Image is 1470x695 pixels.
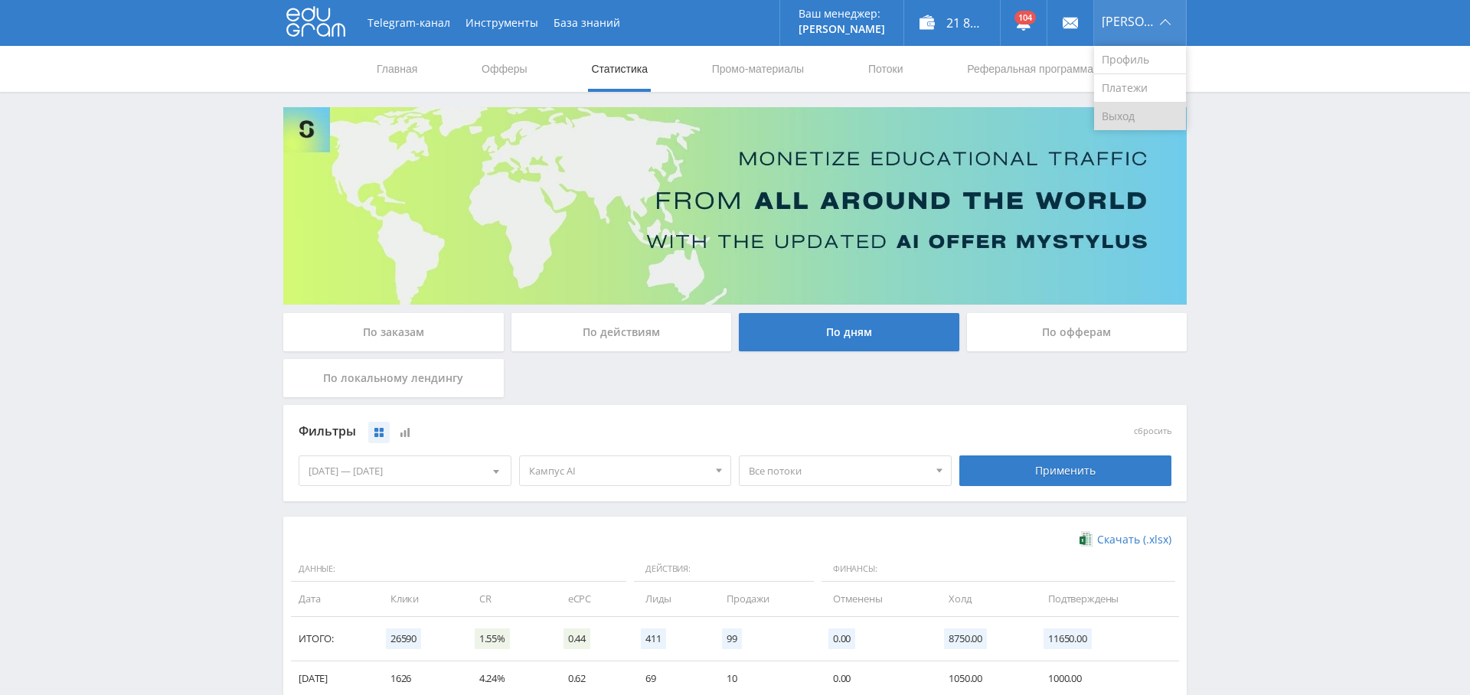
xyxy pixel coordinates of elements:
[749,456,928,485] span: Все потоки
[386,628,421,649] span: 26590
[1033,582,1179,616] td: Подтверждены
[867,46,905,92] a: Потоки
[944,628,987,649] span: 8750.00
[711,582,818,616] td: Продажи
[529,456,708,485] span: Кампус AI
[722,628,742,649] span: 99
[967,313,1187,351] div: По офферам
[375,46,419,92] a: Главная
[933,582,1033,616] td: Холд
[291,617,375,661] td: Итого:
[1094,46,1186,74] a: Профиль
[1097,533,1171,546] span: Скачать (.xlsx)
[959,455,1172,486] div: Применить
[710,46,805,92] a: Промо-материалы
[641,628,666,649] span: 411
[799,8,885,20] p: Ваш менеджер:
[291,582,375,616] td: Дата
[283,107,1187,305] img: Banner
[818,582,933,616] td: Отменены
[563,628,590,649] span: 0.44
[464,582,553,616] td: CR
[590,46,649,92] a: Статистика
[828,628,855,649] span: 0.00
[1094,74,1186,103] a: Платежи
[553,582,631,616] td: eCPC
[1080,531,1093,547] img: xlsx
[1102,15,1155,28] span: [PERSON_NAME]
[1094,103,1186,130] a: Выход
[630,582,711,616] td: Лиды
[283,313,504,351] div: По заказам
[1134,426,1171,436] button: сбросить
[480,46,529,92] a: Офферы
[1044,628,1092,649] span: 11650.00
[475,628,510,649] span: 1.55%
[299,456,511,485] div: [DATE] — [DATE]
[822,556,1175,582] span: Финансы:
[739,313,959,351] div: По дням
[375,582,464,616] td: Клики
[511,313,732,351] div: По действиям
[299,420,952,443] div: Фильтры
[634,556,814,582] span: Действия:
[799,23,885,35] p: [PERSON_NAME]
[1080,532,1171,547] a: Скачать (.xlsx)
[283,359,504,397] div: По локальному лендингу
[291,556,626,582] span: Данные:
[965,46,1095,92] a: Реферальная программа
